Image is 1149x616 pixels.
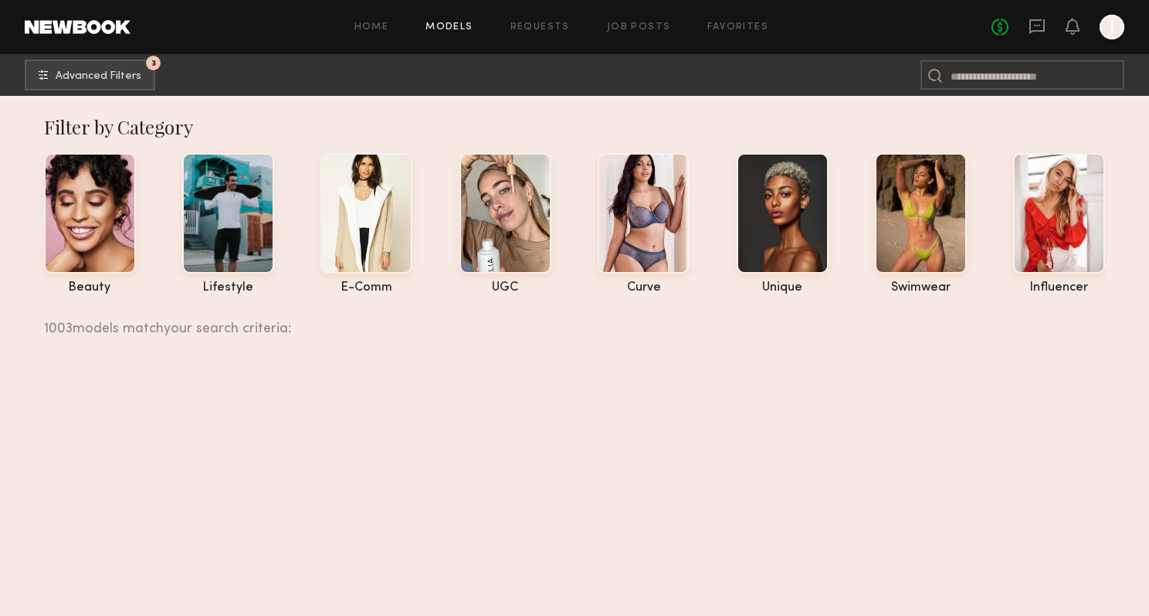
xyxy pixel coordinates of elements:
div: influencer [1013,281,1105,294]
span: 3 [151,60,156,66]
a: J [1100,15,1124,39]
div: 1003 models match your search criteria: [44,304,1093,336]
div: unique [737,281,829,294]
button: 3Advanced Filters [25,60,155,90]
a: Models [425,22,473,32]
a: Job Posts [607,22,671,32]
div: e-comm [320,281,412,294]
a: Favorites [707,22,768,32]
div: lifestyle [182,281,274,294]
div: Filter by Category [44,114,1106,139]
div: curve [598,281,690,294]
div: swimwear [875,281,967,294]
a: Home [354,22,389,32]
div: UGC [459,281,551,294]
div: beauty [44,281,136,294]
span: Advanced Filters [56,71,141,82]
a: Requests [510,22,570,32]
